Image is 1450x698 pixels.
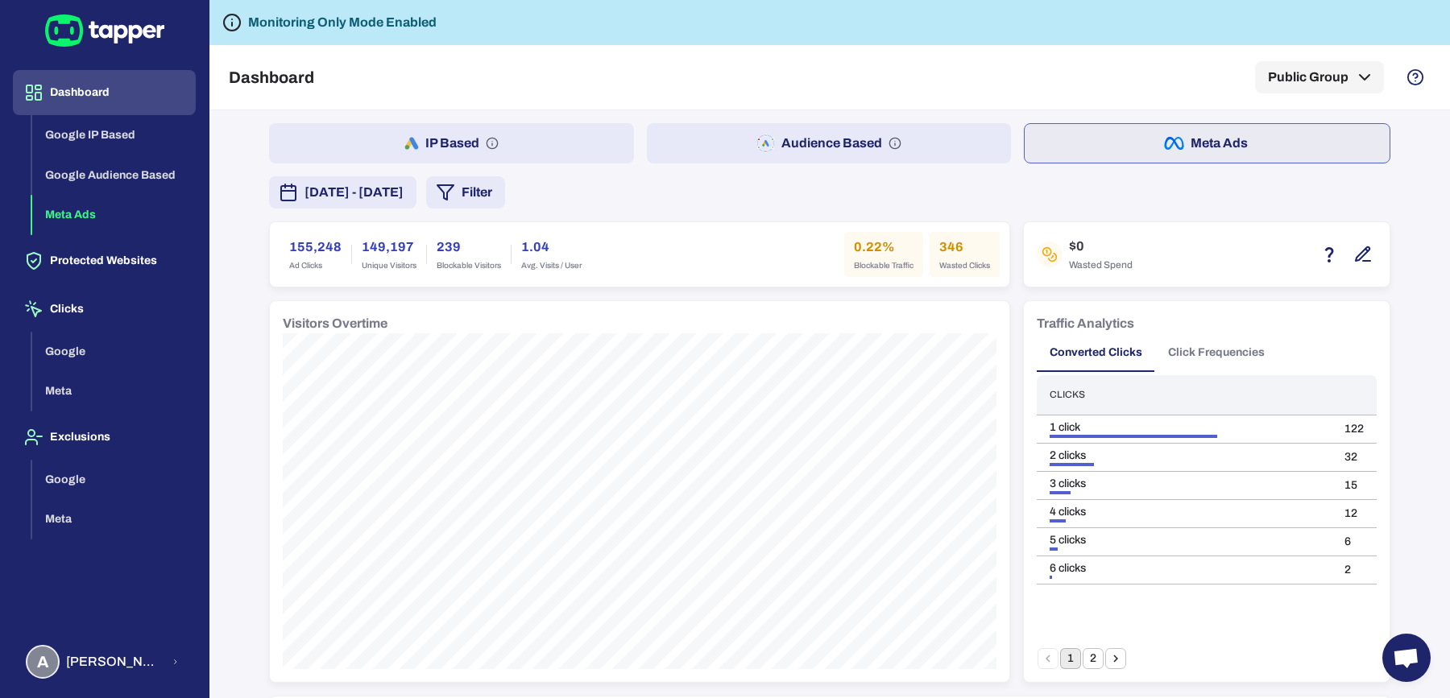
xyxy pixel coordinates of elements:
[1083,648,1104,669] button: Go to page 2
[1050,561,1319,576] div: 6 clicks
[1332,499,1377,527] td: 12
[32,207,196,221] a: Meta Ads
[32,511,196,525] a: Meta
[32,332,196,372] button: Google
[66,654,162,670] span: [PERSON_NAME] [PERSON_NAME] Koutsogianni
[32,127,196,141] a: Google IP Based
[13,638,196,685] button: A[PERSON_NAME] [PERSON_NAME] Koutsogianni
[362,237,416,257] h6: 149,197
[1050,533,1319,547] div: 5 clicks
[304,183,404,202] span: [DATE] - [DATE]
[32,499,196,539] button: Meta
[283,314,387,333] h6: Visitors Overtime
[248,13,437,32] h6: Monitoring Only Mode Enabled
[362,260,416,271] span: Unique Visitors
[289,237,342,257] h6: 155,248
[486,137,499,150] svg: IP based: Search, Display, and Shopping.
[269,176,416,209] button: [DATE] - [DATE]
[939,237,990,257] h6: 346
[1050,448,1319,463] div: 2 clicks
[854,237,913,257] h6: 0.22%
[1024,123,1390,163] button: Meta Ads
[32,167,196,180] a: Google Audience Based
[1332,527,1377,556] td: 6
[1037,333,1155,372] button: Converted Clicks
[32,115,196,155] button: Google IP Based
[1332,443,1377,471] td: 32
[647,123,1012,163] button: Audience Based
[1037,375,1332,415] th: Clicks
[32,460,196,500] button: Google
[426,176,505,209] button: Filter
[521,260,582,271] span: Avg. Visits / User
[1332,471,1377,499] td: 15
[1155,333,1278,372] button: Click Frequencies
[222,13,242,32] svg: Tapper is not blocking any fraudulent activity for this domain
[13,415,196,460] button: Exclusions
[1332,415,1377,443] td: 122
[13,238,196,283] button: Protected Websites
[437,260,501,271] span: Blockable Visitors
[1037,314,1134,333] h6: Traffic Analytics
[1060,648,1081,669] button: page 1
[229,68,314,87] h5: Dashboard
[1315,241,1343,268] button: Estimation based on the quantity of invalid click x cost-per-click.
[13,301,196,315] a: Clicks
[939,260,990,271] span: Wasted Clicks
[13,85,196,98] a: Dashboard
[889,137,901,150] svg: Audience based: Search, Display, Shopping, Video Performance Max, Demand Generation
[269,123,634,163] button: IP Based
[32,343,196,357] a: Google
[1050,420,1319,435] div: 1 click
[1255,61,1384,93] button: Public Group
[1332,556,1377,584] td: 2
[32,371,196,411] button: Meta
[521,237,582,257] h6: 1.04
[1050,505,1319,519] div: 4 clicks
[1037,648,1127,669] nav: pagination navigation
[32,471,196,485] a: Google
[32,155,196,196] button: Google Audience Based
[13,70,196,115] button: Dashboard
[437,237,501,257] h6: 239
[32,195,196,235] button: Meta Ads
[1105,648,1126,669] button: Go to next page
[13,429,196,443] a: Exclusions
[1069,259,1133,272] span: Wasted Spend
[13,253,196,266] a: Protected Websites
[13,287,196,332] button: Clicks
[1382,634,1431,682] a: Open chat
[289,260,342,271] span: Ad Clicks
[854,260,913,271] span: Blockable Traffic
[1069,237,1133,256] h6: $0
[26,645,60,679] div: A
[32,383,196,397] a: Meta
[1050,477,1319,491] div: 3 clicks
